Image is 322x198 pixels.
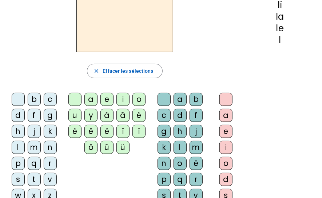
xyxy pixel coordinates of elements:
div: o [132,93,146,106]
div: k [158,141,171,154]
div: m [28,141,41,154]
div: û [100,141,114,154]
div: m [190,141,203,154]
div: j [190,125,203,138]
div: r [190,173,203,186]
div: i [116,93,130,106]
div: n [158,157,171,170]
div: n [44,141,57,154]
div: q [174,173,187,186]
div: q [28,157,41,170]
div: le [250,24,310,33]
div: f [190,109,203,122]
div: k [44,125,57,138]
div: ë [100,125,114,138]
div: t [28,173,41,186]
div: b [28,93,41,106]
div: d [12,109,25,122]
div: j [28,125,41,138]
div: â [116,109,130,122]
div: o [174,157,187,170]
div: a [219,109,232,122]
div: e [219,125,232,138]
div: i [219,141,232,154]
div: ô [84,141,98,154]
div: s [12,173,25,186]
div: e [100,93,114,106]
div: ê [84,125,98,138]
div: é [190,157,203,170]
div: g [158,125,171,138]
div: p [158,173,171,186]
div: a [84,93,98,106]
div: a [174,93,187,106]
div: li [250,1,310,9]
button: Effacer les sélections [87,64,162,78]
div: p [12,157,25,170]
div: c [158,109,171,122]
div: l [250,36,310,44]
div: g [44,109,57,122]
div: u [68,109,82,122]
div: f [28,109,41,122]
div: v [44,173,57,186]
div: è [132,109,146,122]
div: la [250,12,310,21]
div: l [174,141,187,154]
mat-icon: close [93,68,100,74]
div: c [44,93,57,106]
div: î [116,125,130,138]
div: ï [132,125,146,138]
div: é [68,125,82,138]
div: h [174,125,187,138]
div: ü [116,141,130,154]
div: l [12,141,25,154]
div: à [100,109,114,122]
div: b [190,93,203,106]
div: y [84,109,98,122]
span: Effacer les sélections [103,67,153,75]
div: d [219,173,232,186]
div: o [219,157,232,170]
div: h [12,125,25,138]
div: r [44,157,57,170]
div: d [174,109,187,122]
